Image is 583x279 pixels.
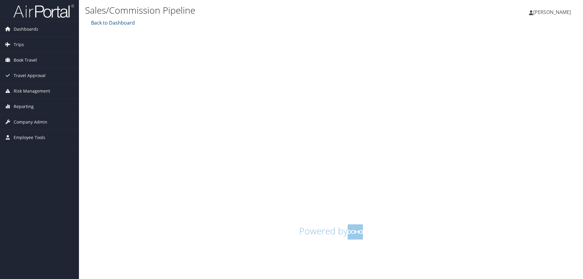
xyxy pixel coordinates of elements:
span: Travel Approval [14,68,46,83]
span: [PERSON_NAME] [533,9,571,15]
span: Employee Tools [14,130,45,145]
img: domo-logo.png [348,224,363,240]
span: Dashboards [14,22,38,37]
a: [PERSON_NAME] [529,3,577,21]
a: Back to Dashboard [90,19,135,26]
img: airportal-logo.png [13,4,74,18]
h1: Sales/Commission Pipeline [85,4,413,17]
h1: Powered by [90,224,572,240]
span: Reporting [14,99,34,114]
span: Book Travel [14,53,37,68]
span: Trips [14,37,24,52]
span: Company Admin [14,114,47,130]
span: Risk Management [14,83,50,99]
